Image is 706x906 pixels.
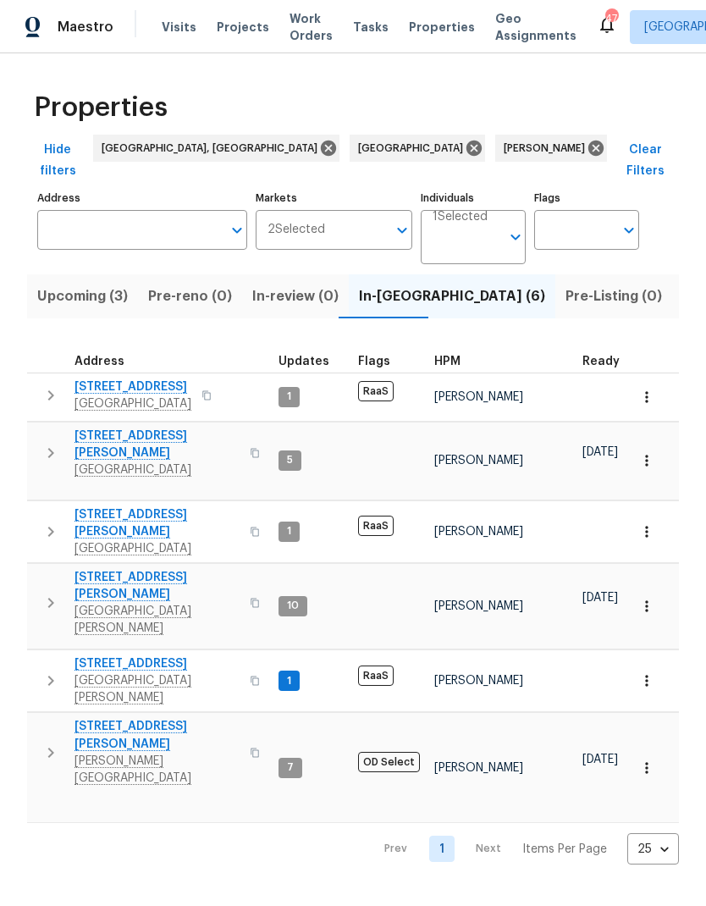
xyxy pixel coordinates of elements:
[565,285,662,308] span: Pre-Listing (0)
[58,19,113,36] span: Maestro
[93,135,339,162] div: [GEOGRAPHIC_DATA], [GEOGRAPHIC_DATA]
[582,754,618,765] span: [DATE]
[504,225,527,249] button: Open
[280,389,298,404] span: 1
[434,675,523,687] span: [PERSON_NAME]
[495,10,576,44] span: Geo Assignments
[353,21,389,33] span: Tasks
[582,592,618,604] span: [DATE]
[434,391,523,403] span: [PERSON_NAME]
[148,285,232,308] span: Pre-reno (0)
[252,285,339,308] span: In-review (0)
[27,135,88,186] button: Hide filters
[434,455,523,467] span: [PERSON_NAME]
[534,193,639,203] label: Flags
[37,285,128,308] span: Upcoming (3)
[290,10,333,44] span: Work Orders
[409,19,475,36] span: Properties
[582,446,618,458] span: [DATE]
[522,841,607,858] p: Items Per Page
[582,356,620,367] span: Ready
[434,356,461,367] span: HPM
[612,135,679,186] button: Clear Filters
[268,223,325,237] span: 2 Selected
[627,827,679,871] div: 25
[102,140,324,157] span: [GEOGRAPHIC_DATA], [GEOGRAPHIC_DATA]
[390,218,414,242] button: Open
[358,356,390,367] span: Flags
[434,600,523,612] span: [PERSON_NAME]
[358,381,394,401] span: RaaS
[280,453,300,467] span: 5
[162,19,196,36] span: Visits
[350,135,485,162] div: [GEOGRAPHIC_DATA]
[74,356,124,367] span: Address
[504,140,592,157] span: [PERSON_NAME]
[217,19,269,36] span: Projects
[434,762,523,774] span: [PERSON_NAME]
[256,193,413,203] label: Markets
[34,99,168,116] span: Properties
[617,218,641,242] button: Open
[368,833,679,865] nav: Pagination Navigation
[280,760,301,775] span: 7
[495,135,607,162] div: [PERSON_NAME]
[421,193,526,203] label: Individuals
[279,356,329,367] span: Updates
[280,524,298,539] span: 1
[433,210,488,224] span: 1 Selected
[434,526,523,538] span: [PERSON_NAME]
[358,666,394,686] span: RaaS
[37,193,247,203] label: Address
[225,218,249,242] button: Open
[280,599,306,613] span: 10
[582,356,635,367] div: Earliest renovation start date (first business day after COE or Checkout)
[429,836,455,862] a: Goto page 1
[358,516,394,536] span: RaaS
[34,140,81,181] span: Hide filters
[358,140,470,157] span: [GEOGRAPHIC_DATA]
[359,285,545,308] span: In-[GEOGRAPHIC_DATA] (6)
[280,674,298,688] span: 1
[619,140,672,181] span: Clear Filters
[358,752,420,772] span: OD Select
[605,10,617,27] div: 47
